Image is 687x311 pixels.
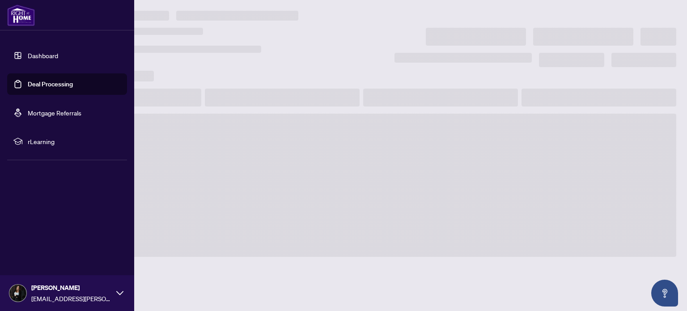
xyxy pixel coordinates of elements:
[28,51,58,60] a: Dashboard
[651,280,678,307] button: Open asap
[31,294,112,303] span: [EMAIL_ADDRESS][PERSON_NAME][DOMAIN_NAME]
[7,4,35,26] img: logo
[31,283,112,293] span: [PERSON_NAME]
[28,80,73,88] a: Deal Processing
[9,285,26,302] img: Profile Icon
[28,136,121,146] span: rLearning
[28,109,81,117] a: Mortgage Referrals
